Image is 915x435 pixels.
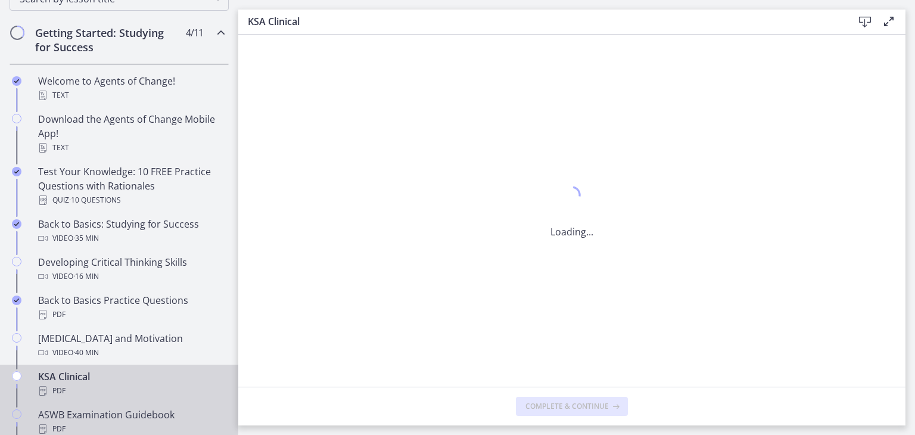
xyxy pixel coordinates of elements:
[38,88,224,102] div: Text
[248,14,834,29] h3: KSA Clinical
[38,255,224,284] div: Developing Critical Thinking Skills
[525,402,609,411] span: Complete & continue
[38,307,224,322] div: PDF
[38,269,224,284] div: Video
[38,112,224,155] div: Download the Agents of Change Mobile App!
[73,269,99,284] span: · 16 min
[38,141,224,155] div: Text
[186,26,203,40] span: 4 / 11
[35,26,180,54] h2: Getting Started: Studying for Success
[550,183,593,210] div: 1
[12,167,21,176] i: Completed
[38,74,224,102] div: Welcome to Agents of Change!
[516,397,628,416] button: Complete & continue
[38,231,224,246] div: Video
[38,346,224,360] div: Video
[38,384,224,398] div: PDF
[38,331,224,360] div: [MEDICAL_DATA] and Motivation
[38,193,224,207] div: Quiz
[38,293,224,322] div: Back to Basics Practice Questions
[12,219,21,229] i: Completed
[73,346,99,360] span: · 40 min
[12,76,21,86] i: Completed
[38,164,224,207] div: Test Your Knowledge: 10 FREE Practice Questions with Rationales
[12,296,21,305] i: Completed
[38,217,224,246] div: Back to Basics: Studying for Success
[69,193,121,207] span: · 10 Questions
[38,369,224,398] div: KSA Clinical
[550,225,593,239] p: Loading...
[73,231,99,246] span: · 35 min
